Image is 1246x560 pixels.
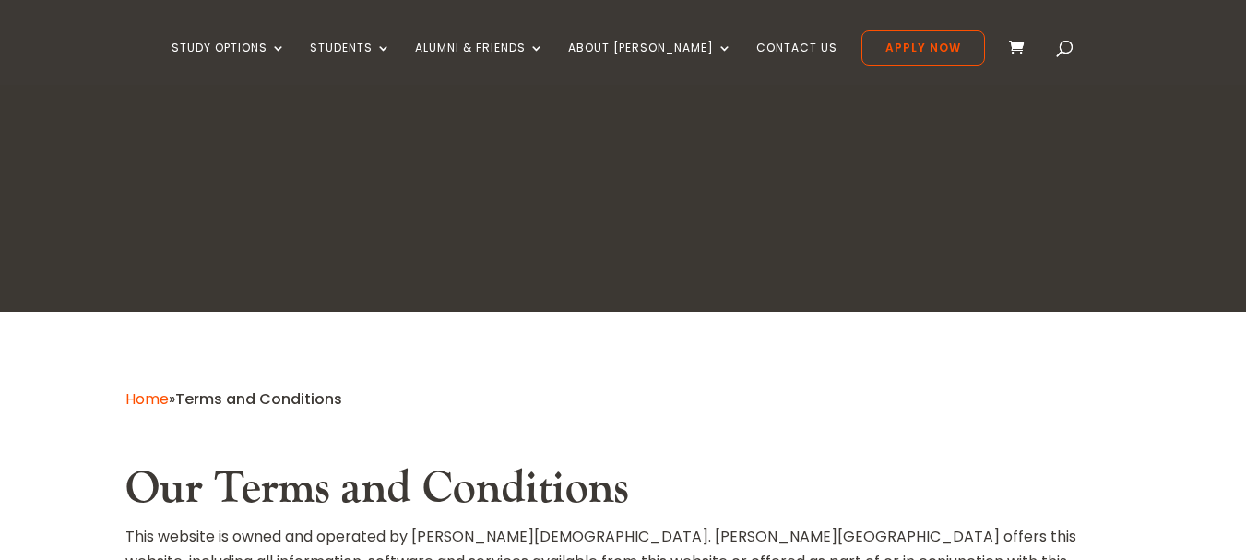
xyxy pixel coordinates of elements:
[172,42,286,85] a: Study Options
[310,42,391,85] a: Students
[175,388,342,410] span: Terms and Conditions
[125,388,169,410] a: Home
[125,462,1121,525] h2: Our Terms and Conditions
[568,42,732,85] a: About [PERSON_NAME]
[756,42,837,85] a: Contact Us
[415,42,544,85] a: Alumni & Friends
[125,388,342,410] span: »
[861,30,985,66] a: Apply Now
